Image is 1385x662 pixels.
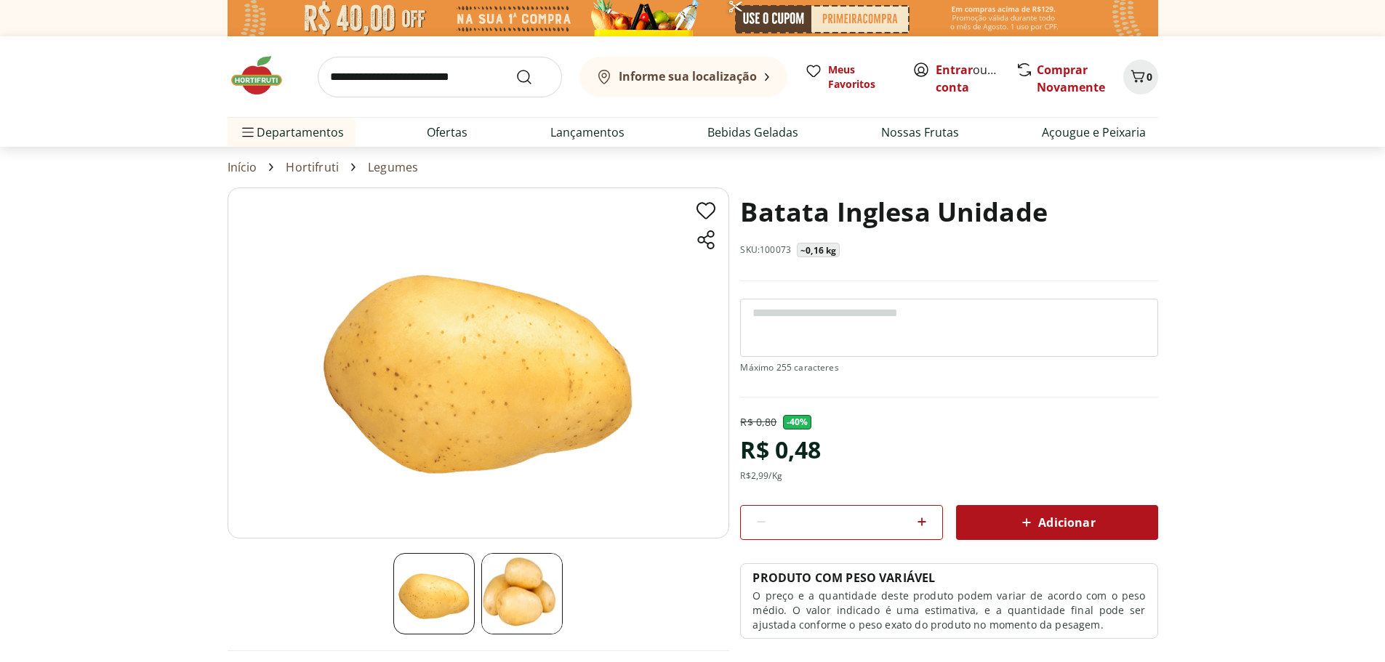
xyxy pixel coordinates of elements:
[579,57,787,97] button: Informe sua localização
[550,124,625,141] a: Lançamentos
[239,115,257,150] button: Menu
[936,62,973,78] a: Entrar
[228,54,300,97] img: Hortifruti
[1042,124,1146,141] a: Açougue e Peixaria
[752,570,935,586] p: PRODUTO COM PESO VARIÁVEL
[936,61,1000,96] span: ou
[740,415,776,429] p: R$ 0,80
[228,187,729,538] img: Batata Inglesa Unidade
[427,124,467,141] a: Ofertas
[783,415,812,429] span: - 40 %
[956,505,1158,540] button: Adicionar
[515,68,550,86] button: Submit Search
[1147,70,1152,84] span: 0
[393,553,475,634] img: Batata Inglesa Unidade
[740,470,782,482] div: R$ 2,99 /Kg
[881,124,959,141] a: Nossas Frutas
[707,124,798,141] a: Bebidas Geladas
[828,62,895,92] span: Meus Favoritos
[800,245,836,257] p: ~0,16 kg
[619,68,757,84] b: Informe sua localização
[368,161,418,174] a: Legumes
[1123,60,1158,94] button: Carrinho
[228,161,257,174] a: Início
[1018,514,1095,531] span: Adicionar
[1037,62,1105,95] a: Comprar Novamente
[752,589,1145,632] p: O preço e a quantidade deste produto podem variar de acordo com o peso médio. O valor indicado é ...
[239,115,344,150] span: Departamentos
[481,553,563,634] img: Segunda foto Batata Inglesa Unidade
[286,161,339,174] a: Hortifruti
[740,187,1048,237] h1: Batata Inglesa Unidade
[740,244,791,256] p: SKU: 100073
[740,429,821,470] div: R$ 0,48
[805,62,895,92] a: Meus Favoritos
[936,62,1016,95] a: Criar conta
[318,57,562,97] input: search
